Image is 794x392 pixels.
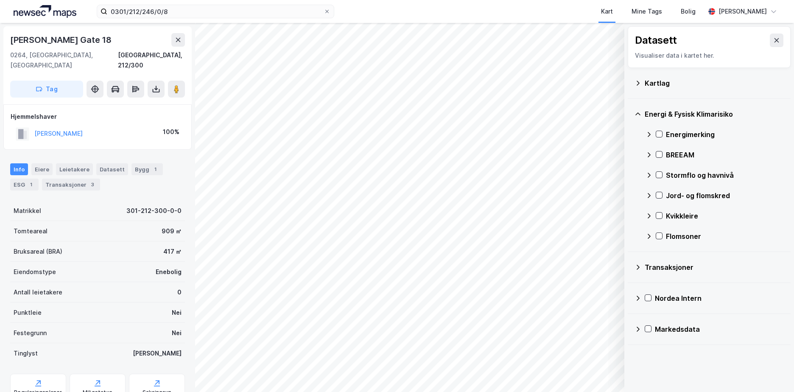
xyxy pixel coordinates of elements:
div: Bygg [131,163,163,175]
div: Tinglyst [14,348,38,358]
div: 100% [163,127,179,137]
div: Stormflo og havnivå [666,170,784,180]
div: Energimerking [666,129,784,140]
div: Festegrunn [14,328,47,338]
div: 301-212-300-0-0 [126,206,182,216]
div: Mine Tags [632,6,662,17]
div: [GEOGRAPHIC_DATA], 212/300 [118,50,185,70]
div: Bruksareal (BRA) [14,246,62,257]
input: Søk på adresse, matrikkel, gårdeiere, leietakere eller personer [107,5,324,18]
div: Datasett [96,163,128,175]
div: 3 [88,180,97,189]
div: Jord- og flomskred [666,190,784,201]
div: Eiendomstype [14,267,56,277]
div: 0264, [GEOGRAPHIC_DATA], [GEOGRAPHIC_DATA] [10,50,118,70]
div: Nei [172,328,182,338]
div: 0 [177,287,182,297]
div: ESG [10,179,39,190]
div: 1 [151,165,159,174]
div: Kart [601,6,613,17]
div: Hjemmelshaver [11,112,185,122]
div: Transaksjoner [645,262,784,272]
div: 417 ㎡ [163,246,182,257]
div: [PERSON_NAME] Gate 18 [10,33,113,47]
div: [PERSON_NAME] [133,348,182,358]
div: Visualiser data i kartet her. [635,50,783,61]
div: Antall leietakere [14,287,62,297]
div: Nei [172,308,182,318]
button: Tag [10,81,83,98]
div: 1 [27,180,35,189]
div: Matrikkel [14,206,41,216]
div: Transaksjoner [42,179,100,190]
div: [PERSON_NAME] [719,6,767,17]
div: BREEAM [666,150,784,160]
div: Leietakere [56,163,93,175]
div: Kvikkleire [666,211,784,221]
div: Info [10,163,28,175]
div: Kartlag [645,78,784,88]
iframe: Chat Widget [752,351,794,392]
img: logo.a4113a55bc3d86da70a041830d287a7e.svg [14,5,76,18]
div: Datasett [635,34,677,47]
div: Tomteareal [14,226,48,236]
div: Eiere [31,163,53,175]
div: Flomsoner [666,231,784,241]
div: 909 ㎡ [162,226,182,236]
div: Bolig [681,6,696,17]
div: Punktleie [14,308,42,318]
div: Enebolig [156,267,182,277]
div: Markedsdata [655,324,784,334]
div: Nordea Intern [655,293,784,303]
div: Energi & Fysisk Klimarisiko [645,109,784,119]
